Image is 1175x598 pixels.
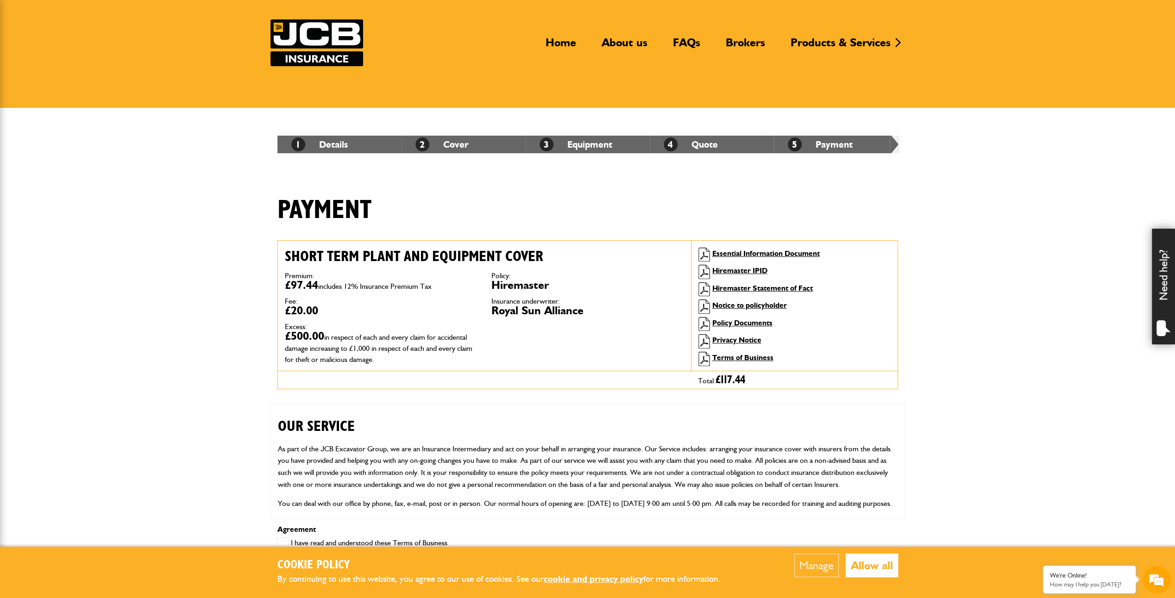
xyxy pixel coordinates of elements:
[716,374,745,386] span: £
[712,353,773,362] a: Terms of Business
[1152,229,1175,344] div: Need help?
[270,19,363,66] a: JCB Insurance Services
[277,526,898,533] p: Agreement
[846,554,898,577] button: Allow all
[318,282,432,291] span: includes 12% Insurance Premium Tax
[712,336,761,344] a: Privacy Notice
[491,305,684,316] dd: Royal Sun Alliance
[540,137,553,151] span: 3
[712,249,820,258] a: Essential Information Document
[712,284,813,293] a: Hiremaster Statement of Fact
[285,305,478,316] dd: £20.00
[415,139,469,150] a: 2Cover
[270,19,363,66] img: JCB Insurance Services logo
[664,139,718,150] a: 4Quote
[719,36,772,57] a: Brokers
[784,36,898,57] a: Products & Services
[277,558,736,573] h2: Cookie Policy
[539,36,583,57] a: Home
[285,330,478,364] dd: £500.00
[278,443,898,490] p: As part of the JCB Excavator Group, we are an Insurance Intermediary and act on your behalf in ar...
[285,280,478,291] dd: £97.44
[788,137,802,151] span: 5
[277,572,736,586] p: By continuing to use this website, you agree to our use of cookies. See our for more information.
[712,266,767,275] a: Hiremaster IPID
[278,404,898,435] h2: OUR SERVICE
[291,137,305,151] span: 1
[277,195,371,226] h1: Payment
[291,139,348,150] a: 1Details
[721,374,745,386] span: 117.44
[278,517,898,548] h2: CUSTOMER PROTECTION INFORMATION
[415,137,429,151] span: 2
[691,371,898,389] div: Total:
[285,272,478,280] dt: Premium:
[285,323,478,330] dt: Excess:
[664,137,678,151] span: 4
[277,537,447,549] label: I have read and understood these Terms of Business
[285,298,478,305] dt: Fee:
[491,280,684,291] dd: Hiremaster
[1050,572,1129,579] div: We're Online!
[540,139,612,150] a: 3Equipment
[285,248,684,265] h2: Short term plant and equipment cover
[595,36,654,57] a: About us
[666,36,707,57] a: FAQs
[285,333,472,364] span: in respect of each and every claim for accidental damage increasing to £1,000 in respect of each ...
[491,272,684,280] dt: Policy:
[278,498,898,510] p: You can deal with our office by phone, fax, e-mail, post or in person. Our normal hours of openin...
[712,318,773,327] a: Policy Documents
[544,573,643,584] a: cookie and privacy policy
[1050,581,1129,588] p: How may I help you today?
[491,298,684,305] dt: Insurance underwriter:
[774,136,898,153] li: Payment
[794,554,839,577] button: Manage
[712,301,787,310] a: Notice to policyholder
